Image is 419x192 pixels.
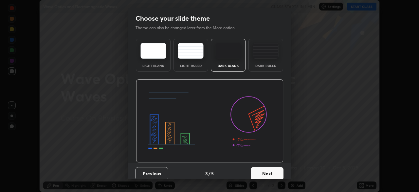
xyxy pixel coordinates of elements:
h2: Choose your slide theme [136,14,210,23]
div: Light Blank [140,64,166,67]
img: darkThemeBanner.d06ce4a2.svg [136,79,283,163]
h4: / [209,170,210,177]
h4: 3 [205,170,208,177]
p: Theme can also be changed later from the More option [136,25,242,31]
h4: 5 [211,170,214,177]
button: Previous [136,167,168,180]
div: Dark Blank [215,64,241,67]
img: darkRuledTheme.de295e13.svg [253,43,279,59]
button: Next [251,167,283,180]
img: lightTheme.e5ed3b09.svg [140,43,166,59]
div: Light Ruled [178,64,204,67]
img: lightRuledTheme.5fabf969.svg [178,43,204,59]
img: darkTheme.f0cc69e5.svg [215,43,241,59]
div: Dark Ruled [253,64,279,67]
